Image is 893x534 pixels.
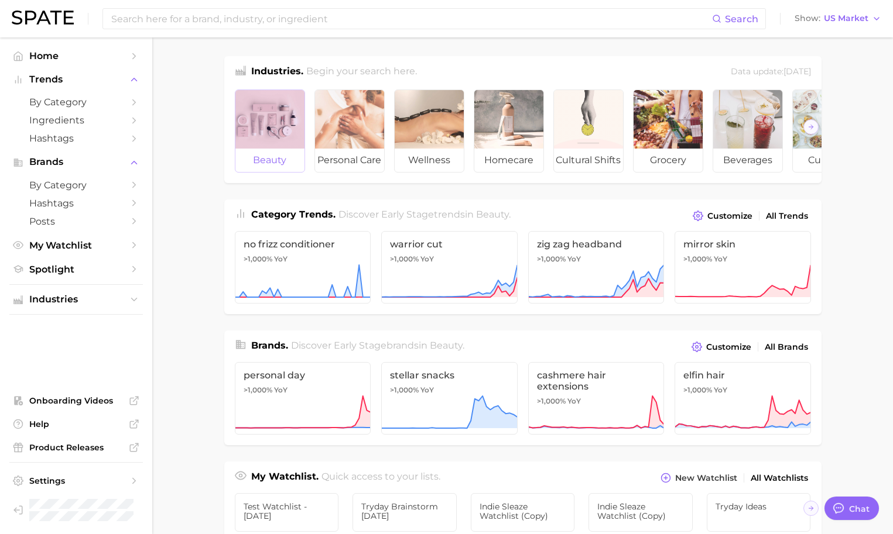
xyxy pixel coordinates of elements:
span: Tryday Ideas [716,502,802,511]
span: YoY [420,254,434,264]
a: mirror skin>1,000% YoY [675,231,811,304]
span: stellar snacks [390,370,509,381]
a: wellness [394,89,464,173]
span: >1,000% [537,397,566,405]
a: elfin hair>1,000% YoY [675,362,811,435]
span: beauty [235,149,304,172]
input: Search here for a brand, industry, or ingredient [110,9,712,29]
a: by Category [9,176,143,194]
span: >1,000% [537,254,566,263]
span: >1,000% [683,385,712,394]
span: Search [725,13,758,25]
span: personal day [244,370,362,381]
a: grocery [633,89,703,173]
span: Trends [29,74,123,85]
a: warrior cut>1,000% YoY [381,231,518,304]
a: stellar snacks>1,000% YoY [381,362,518,435]
span: by Category [29,180,123,191]
span: warrior cut [390,239,509,250]
span: >1,000% [244,385,272,394]
span: Spotlight [29,264,123,275]
button: Brands [9,153,143,171]
a: Test Watchlist - [DATE] [235,493,339,532]
button: Industries [9,291,143,308]
span: YoY [567,397,581,406]
a: All Watchlists [748,470,811,486]
a: Tryday Ideas [707,493,811,532]
a: Home [9,47,143,65]
span: >1,000% [390,385,419,394]
span: Category Trends . [251,209,336,220]
a: by Category [9,93,143,111]
span: Brands . [251,340,288,351]
span: grocery [634,149,703,172]
a: Hashtags [9,194,143,212]
span: mirror skin [683,239,802,250]
span: Product Releases [29,442,123,453]
span: beverages [713,149,782,172]
span: beauty [476,209,509,220]
a: cashmere hair extensions>1,000% YoY [528,362,665,435]
span: Discover Early Stage brands in . [291,340,464,351]
span: elfin hair [683,370,802,381]
span: zig zag headband [537,239,656,250]
span: Help [29,419,123,429]
span: New Watchlist [675,473,737,483]
span: >1,000% [683,254,712,263]
span: >1,000% [390,254,419,263]
span: My Watchlist [29,240,123,251]
button: Trends [9,71,143,88]
span: Ingredients [29,115,123,126]
a: beverages [713,89,783,173]
span: Tryday Brainstorm [DATE] [361,502,448,521]
span: YoY [274,385,288,395]
button: Customize [689,339,754,355]
a: All Trends [763,208,811,224]
span: Settings [29,476,123,486]
span: homecare [474,149,543,172]
a: Onboarding Videos [9,392,143,409]
a: All Brands [762,339,811,355]
a: no frizz conditioner>1,000% YoY [235,231,371,304]
span: cashmere hair extensions [537,370,656,392]
span: Customize [707,211,752,221]
span: wellness [395,149,464,172]
span: Indie Sleaze Watchlist (copy) [597,502,684,521]
a: Spotlight [9,260,143,278]
button: ShowUS Market [792,11,884,26]
button: New Watchlist [658,470,740,486]
span: Hashtags [29,198,123,209]
span: Show [795,15,820,22]
button: Scroll Right [803,119,819,135]
a: homecare [474,89,544,173]
span: Home [29,50,123,61]
button: Scroll Right [803,501,819,516]
span: Onboarding Videos [29,395,123,406]
span: Brands [29,157,123,167]
a: Posts [9,212,143,230]
a: zig zag headband>1,000% YoY [528,231,665,304]
span: All Watchlists [751,473,808,483]
a: personal care [314,89,385,173]
span: culinary [793,149,862,172]
span: YoY [714,385,727,395]
div: Data update: [DATE] [731,64,811,80]
span: Industries [29,294,123,305]
a: My Watchlist [9,236,143,254]
a: Help [9,415,143,433]
a: beauty [235,89,305,173]
h2: Quick access to your lists. [321,470,440,486]
span: Indie Sleaze Watchlist (copy) [480,502,566,521]
h1: Industries. [251,64,303,80]
span: Posts [29,216,123,227]
a: cultural shifts [553,89,624,173]
span: >1,000% [244,254,272,263]
span: beauty [430,340,463,351]
span: YoY [420,385,434,395]
a: Tryday Brainstorm [DATE] [353,493,457,532]
span: All Brands [765,342,808,352]
a: Ingredients [9,111,143,129]
span: YoY [567,254,581,264]
span: cultural shifts [554,149,623,172]
span: Customize [706,342,751,352]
